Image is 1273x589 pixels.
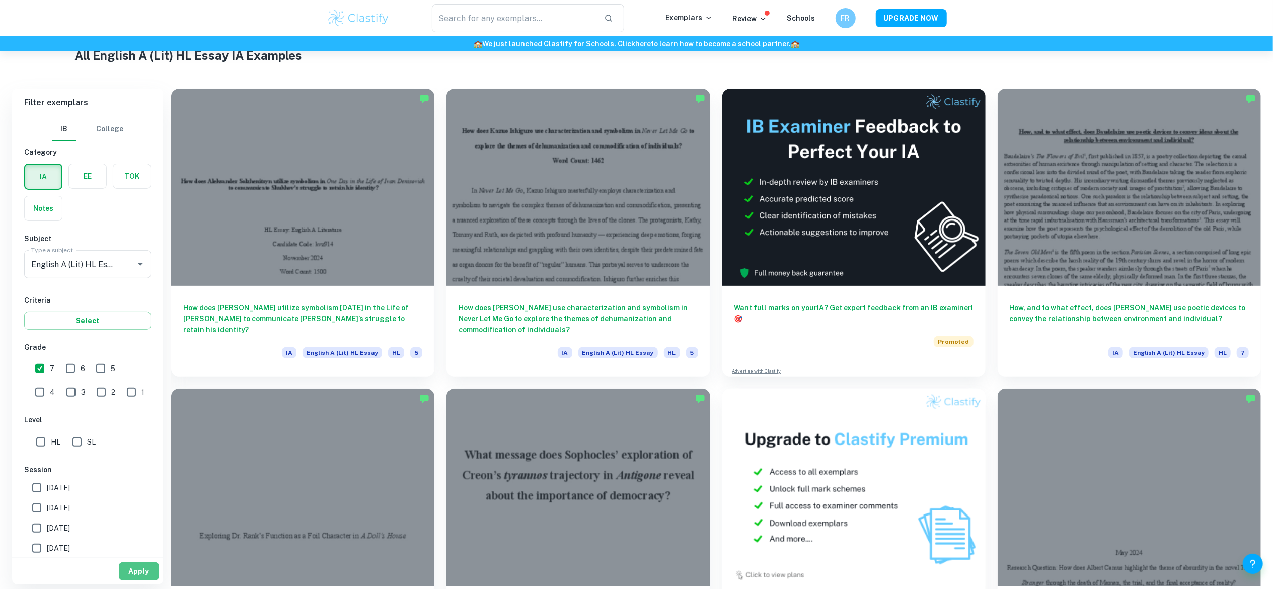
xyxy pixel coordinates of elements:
label: Type a subject [31,246,73,254]
button: Apply [119,562,159,580]
img: Thumbnail [722,389,986,586]
span: English A (Lit) HL Essay [303,347,382,358]
span: HL [51,436,60,448]
img: Thumbnail [722,89,986,286]
p: Exemplars [666,12,713,23]
span: Promoted [934,336,974,347]
span: IA [558,347,572,358]
button: IA [25,165,61,189]
span: 6 [81,363,85,374]
span: IA [282,347,296,358]
button: Open [133,257,147,271]
button: IB [52,117,76,141]
h6: Filter exemplars [12,89,163,117]
span: [DATE] [47,482,70,493]
span: English A (Lit) HL Essay [1129,347,1209,358]
button: FR [836,8,856,28]
button: Help and Feedback [1243,554,1263,574]
h6: FR [840,13,851,24]
span: 7 [50,363,54,374]
span: 4 [50,387,55,398]
span: 5 [686,347,698,358]
span: HL [1215,347,1231,358]
span: 3 [81,387,86,398]
img: Marked [695,94,705,104]
span: HL [388,347,404,358]
button: UPGRADE NOW [876,9,947,27]
h6: Want full marks on your IA ? Get expert feedback from an IB examiner! [734,302,974,324]
img: Marked [1246,94,1256,104]
span: English A (Lit) HL Essay [578,347,658,358]
button: Select [24,312,151,330]
button: EE [69,164,106,188]
h6: Grade [24,342,151,353]
span: 5 [410,347,422,358]
span: [DATE] [47,502,70,513]
span: IA [1108,347,1123,358]
a: Schools [787,14,815,22]
img: Marked [1246,394,1256,404]
span: SL [87,436,96,448]
img: Marked [419,94,429,104]
span: 1 [141,387,144,398]
a: How does [PERSON_NAME] use characterization and symbolism in Never Let Me Go to explore the theme... [446,89,710,377]
span: 🎯 [734,315,743,323]
span: [DATE] [47,543,70,554]
h6: Session [24,464,151,475]
div: Filter type choice [52,117,123,141]
h6: We just launched Clastify for Schools. Click to learn how to become a school partner. [2,38,1271,49]
h6: Category [24,146,151,158]
a: How does [PERSON_NAME] utilize symbolism [DATE] in the Life of [PERSON_NAME] to communicate [PERS... [171,89,434,377]
span: HL [664,347,680,358]
img: Marked [419,394,429,404]
a: here [635,40,651,48]
p: Review [733,13,767,24]
h6: How, and to what effect, does [PERSON_NAME] use poetic devices to convey the relationship between... [1010,302,1249,335]
button: College [96,117,123,141]
h6: How does [PERSON_NAME] use characterization and symbolism in Never Let Me Go to explore the theme... [459,302,698,335]
button: TOK [113,164,151,188]
img: Clastify logo [327,8,391,28]
span: [DATE] [47,523,70,534]
span: 7 [1237,347,1249,358]
span: 2 [111,387,115,398]
span: 🏫 [474,40,482,48]
h6: Level [24,414,151,425]
a: Advertise with Clastify [732,367,781,375]
h1: All English A (Lit) HL Essay IA Examples [74,46,1199,64]
a: How, and to what effect, does [PERSON_NAME] use poetic devices to convey the relationship between... [998,89,1261,377]
span: 5 [111,363,115,374]
h6: Subject [24,233,151,244]
img: Marked [695,394,705,404]
input: Search for any exemplars... [432,4,596,32]
h6: How does [PERSON_NAME] utilize symbolism [DATE] in the Life of [PERSON_NAME] to communicate [PERS... [183,302,422,335]
span: 🏫 [791,40,799,48]
h6: Criteria [24,294,151,306]
a: Want full marks on yourIA? Get expert feedback from an IB examiner!PromotedAdvertise with Clastify [722,89,986,377]
button: Notes [25,196,62,220]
